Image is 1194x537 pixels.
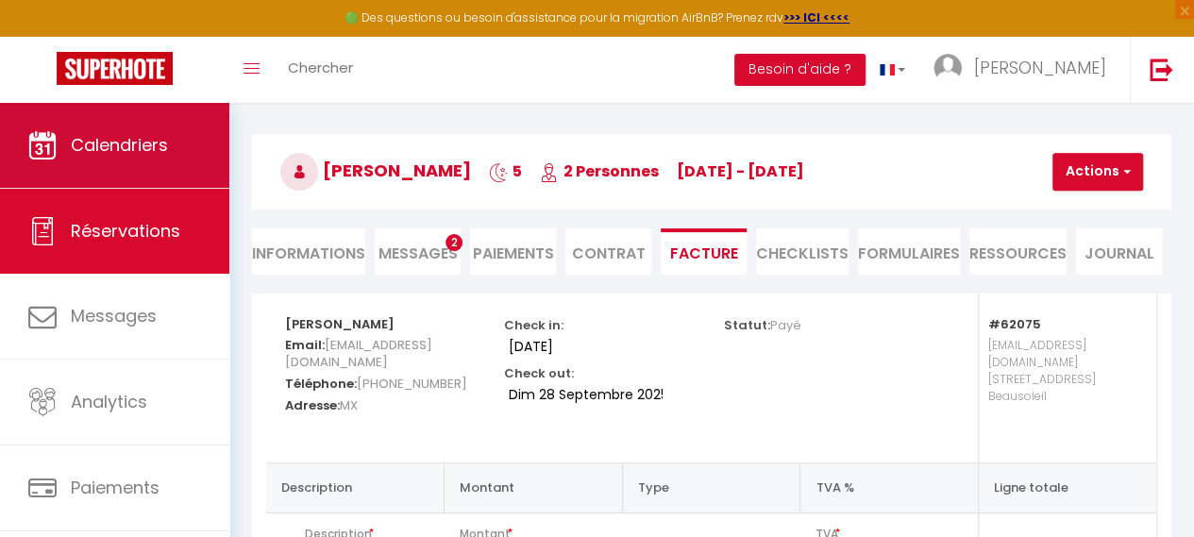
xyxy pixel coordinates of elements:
img: logout [1150,58,1173,81]
img: Super Booking [57,52,173,85]
span: [PERSON_NAME] [974,56,1106,79]
p: [EMAIL_ADDRESS][DOMAIN_NAME] [STREET_ADDRESS] Beausoleil [988,332,1137,444]
li: Ressources [969,228,1067,275]
li: Journal [1076,228,1162,275]
th: Montant [445,462,623,512]
span: [PERSON_NAME] [280,159,471,182]
button: Actions [1052,153,1143,191]
span: 5 [489,160,522,182]
li: Informations [252,228,365,275]
span: Paiements [71,476,160,499]
span: Calendriers [71,133,168,157]
span: Réservations [71,219,180,243]
span: MX [340,392,358,419]
li: Facture [661,228,747,275]
strong: Adresse: [285,396,340,414]
span: [EMAIL_ADDRESS][DOMAIN_NAME] [285,331,432,376]
p: Statut: [724,312,801,334]
th: Description [266,462,445,512]
strong: [PERSON_NAME] [285,315,395,333]
th: Type [622,462,800,512]
button: Besoin d'aide ? [734,54,866,86]
strong: Téléphone: [285,375,357,393]
span: Messages [378,243,458,264]
li: FORMULAIRES [858,228,960,275]
li: Contrat [565,228,651,275]
th: Ligne totale [978,462,1156,512]
span: Payé [770,316,801,334]
li: CHECKLISTS [756,228,849,275]
th: TVA % [800,462,979,512]
span: Analytics [71,390,147,413]
strong: Email: [285,336,325,354]
span: Chercher [288,58,353,77]
span: 2 [446,234,462,251]
p: Check out: [504,361,574,382]
span: 2 Personnes [540,160,659,182]
a: Chercher [274,37,367,103]
img: ... [933,54,962,82]
span: [PHONE_NUMBER] [357,370,467,397]
a: ... [PERSON_NAME] [919,37,1130,103]
span: Messages [71,304,157,327]
p: Check in: [504,312,563,334]
li: Paiements [470,228,556,275]
a: >>> ICI <<<< [783,9,849,25]
strong: #62075 [988,315,1041,333]
span: [DATE] - [DATE] [677,160,804,182]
